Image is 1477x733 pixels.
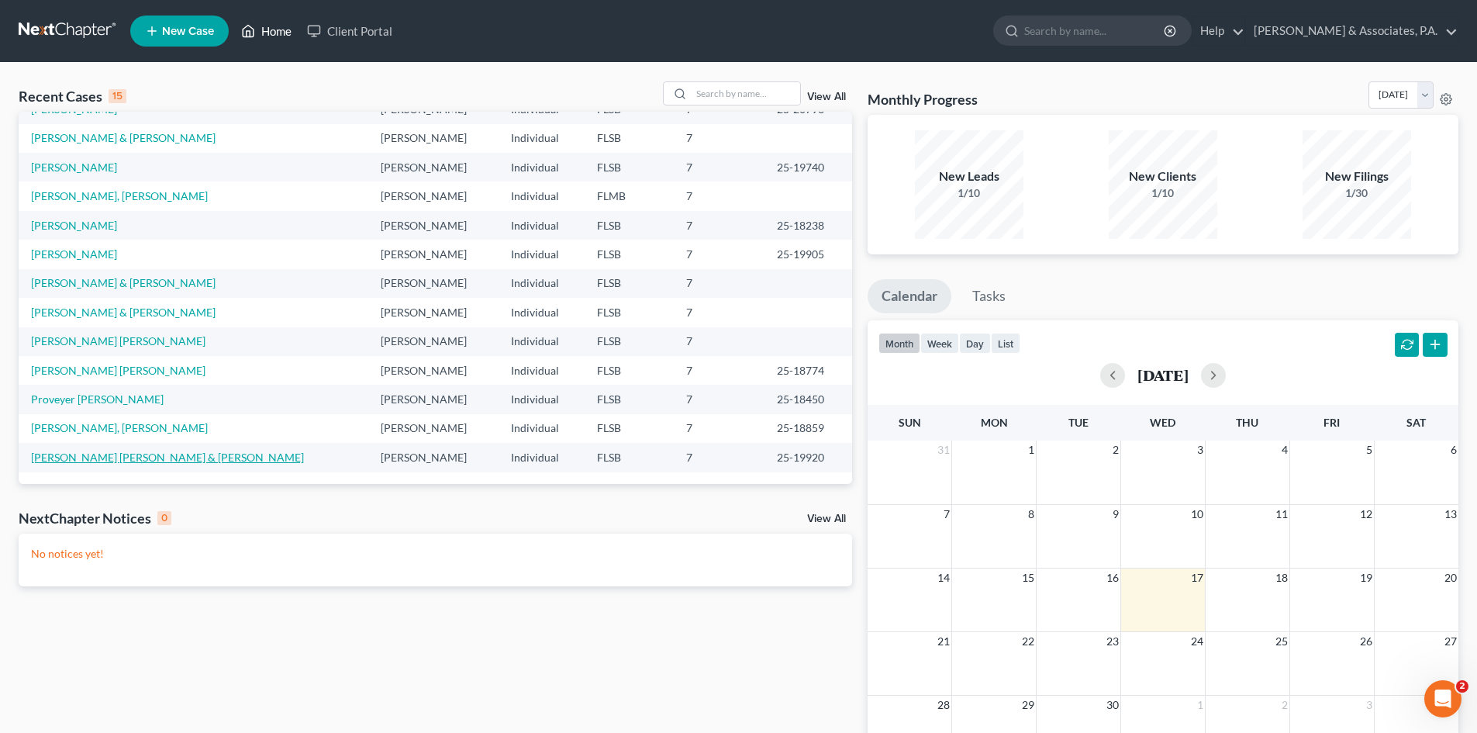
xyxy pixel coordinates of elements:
a: View All [807,513,846,524]
a: [PERSON_NAME] & [PERSON_NAME] [31,276,216,289]
td: 7 [674,211,764,240]
td: 25-19740 [764,153,852,182]
span: Tue [1068,416,1089,429]
span: 22 [1020,632,1036,651]
td: 25-19905 [764,240,852,268]
span: 29 [1020,696,1036,714]
td: FLSB [585,269,674,298]
span: 24 [1189,632,1205,651]
span: 10 [1189,505,1205,524]
span: Sun [899,416,921,429]
td: 7 [674,443,764,472]
span: 20 [1443,569,1458,587]
div: 1/10 [1109,185,1217,201]
h3: Monthly Progress [868,90,978,109]
span: Fri [1323,416,1340,429]
span: 21 [936,632,951,651]
span: 30 [1105,696,1120,714]
td: FLSB [585,153,674,182]
td: 7 [674,414,764,443]
td: Individual [499,240,584,268]
td: [PERSON_NAME] [368,124,499,153]
td: 7 [674,269,764,298]
a: [PERSON_NAME] [31,102,117,116]
span: Wed [1150,416,1175,429]
span: 4 [1280,441,1289,459]
td: [PERSON_NAME] [368,385,499,413]
td: Individual [499,443,584,472]
input: Search by name... [1024,16,1166,45]
td: [PERSON_NAME] [368,327,499,356]
td: [PERSON_NAME] [368,240,499,268]
td: Individual [499,211,584,240]
td: Individual [499,269,584,298]
a: [PERSON_NAME], [PERSON_NAME] [31,189,208,202]
span: 2 [1280,696,1289,714]
td: Individual [499,124,584,153]
a: Client Portal [299,17,400,45]
td: Individual [499,356,584,385]
td: [PERSON_NAME] [368,182,499,210]
div: 1/30 [1303,185,1411,201]
td: [PERSON_NAME] [368,153,499,182]
td: Individual [499,182,584,210]
span: 7 [942,505,951,524]
span: New Case [162,26,214,37]
a: [PERSON_NAME] [PERSON_NAME] [31,364,205,377]
a: Help [1192,17,1244,45]
div: 15 [109,89,126,103]
td: [PERSON_NAME] [368,414,499,443]
span: 12 [1358,505,1374,524]
span: Mon [981,416,1008,429]
span: 19 [1358,569,1374,587]
a: Home [233,17,299,45]
div: New Clients [1109,168,1217,185]
td: FLMB [585,182,674,210]
td: 25-19920 [764,443,852,472]
a: [PERSON_NAME] [PERSON_NAME] [31,334,205,347]
a: [PERSON_NAME] & [PERSON_NAME] [31,306,216,319]
span: 11 [1274,505,1289,524]
a: [PERSON_NAME] [PERSON_NAME] & [PERSON_NAME] [31,451,304,464]
a: Calendar [868,279,951,313]
iframe: Intercom live chat [1424,680,1461,717]
td: 25-18859 [764,414,852,443]
a: [PERSON_NAME] [31,219,117,232]
td: [PERSON_NAME] [368,356,499,385]
span: 2 [1456,680,1468,693]
span: 27 [1443,632,1458,651]
h2: [DATE] [1137,367,1189,383]
td: [PERSON_NAME] [368,443,499,472]
td: 7 [674,182,764,210]
td: Individual [499,327,584,356]
td: Individual [499,153,584,182]
span: 1 [1196,696,1205,714]
td: 7 [674,240,764,268]
button: month [878,333,920,354]
span: 28 [936,696,951,714]
td: Individual [499,298,584,327]
input: Search by name... [692,82,800,105]
td: 7 [674,298,764,327]
td: 7 [674,153,764,182]
span: 1 [1027,441,1036,459]
a: [PERSON_NAME] [31,247,117,261]
span: 15 [1020,569,1036,587]
span: 5 [1365,441,1374,459]
div: 1/10 [915,185,1023,201]
td: FLSB [585,385,674,413]
div: New Filings [1303,168,1411,185]
div: NextChapter Notices [19,509,171,527]
a: [PERSON_NAME] & Associates, P.A. [1246,17,1458,45]
span: 25 [1274,632,1289,651]
button: day [959,333,991,354]
td: 7 [674,356,764,385]
button: week [920,333,959,354]
span: 13 [1443,505,1458,524]
td: 7 [674,124,764,153]
a: [PERSON_NAME] & [PERSON_NAME] [31,131,216,144]
span: 3 [1196,441,1205,459]
span: 17 [1189,569,1205,587]
span: Thu [1236,416,1258,429]
span: 18 [1274,569,1289,587]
